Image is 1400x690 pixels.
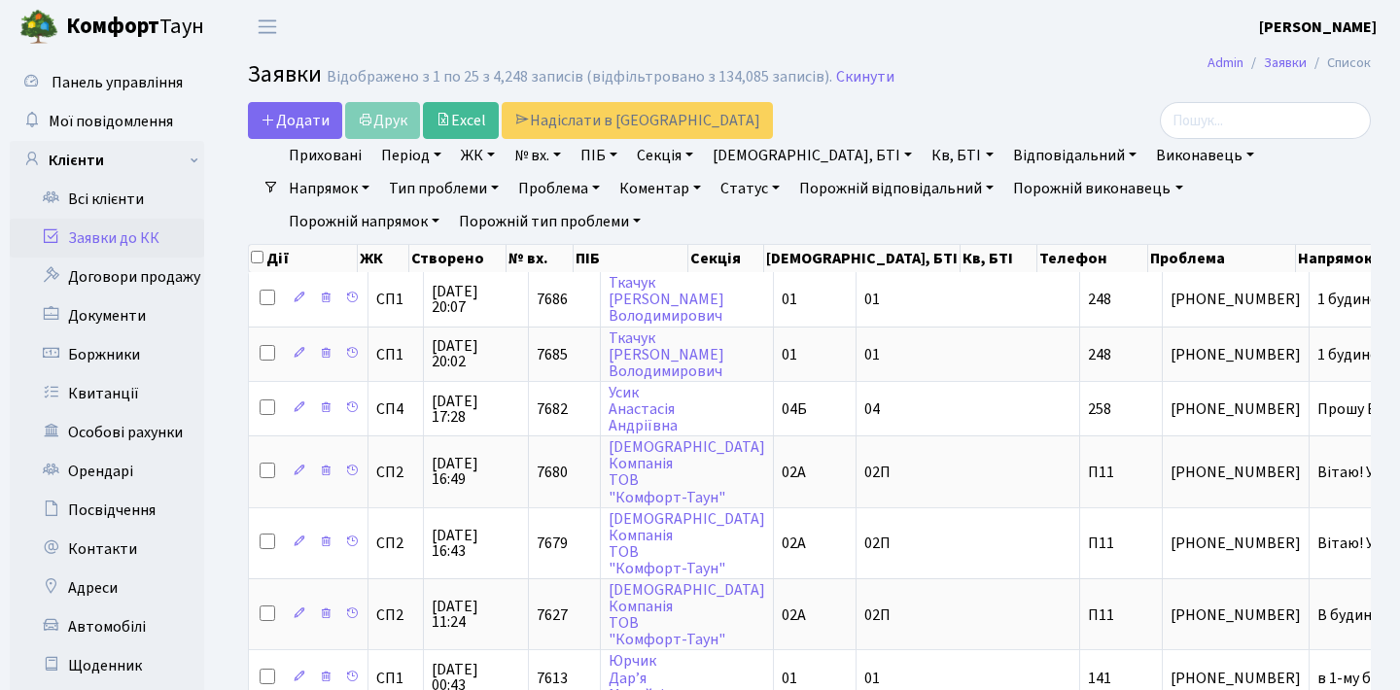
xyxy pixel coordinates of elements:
span: СП1 [376,292,415,307]
a: Порожній виконавець [1005,172,1190,205]
span: СП4 [376,401,415,417]
span: 7679 [537,533,568,554]
a: Заявки до КК [10,219,204,258]
a: Квитанції [10,374,204,413]
span: [PHONE_NUMBER] [1171,535,1301,551]
a: Адреси [10,569,204,607]
th: Створено [409,245,507,272]
span: Мої повідомлення [49,111,173,132]
a: [DEMOGRAPHIC_DATA]КомпаніяТОВ"Комфорт-Таун" [609,436,765,507]
span: 7613 [537,668,568,689]
span: 02П [864,533,891,554]
a: Приховані [281,139,369,172]
a: Коментар [612,172,709,205]
span: 141 [1088,668,1111,689]
span: 258 [1088,398,1111,420]
span: 248 [1088,344,1111,365]
b: [PERSON_NAME] [1259,17,1377,38]
a: [DEMOGRAPHIC_DATA]КомпаніяТОВ"Комфорт-Таун" [609,579,765,650]
a: Мої повідомлення [10,102,204,141]
a: Статус [713,172,787,205]
span: 7682 [537,398,568,420]
span: 02А [782,462,806,483]
span: 02П [864,604,891,626]
a: [PERSON_NAME] [1259,16,1377,39]
span: 7680 [537,462,568,483]
a: Excel [423,102,499,139]
span: СП2 [376,465,415,480]
a: Додати [248,102,342,139]
span: [DATE] 17:28 [432,394,520,425]
div: Відображено з 1 по 25 з 4,248 записів (відфільтровано з 134,085 записів). [327,68,832,86]
span: 01 [782,344,797,365]
span: Таун [66,11,204,44]
span: СП2 [376,535,415,551]
a: Всі клієнти [10,180,204,219]
a: № вх. [507,139,569,172]
a: Тип проблеми [381,172,507,205]
span: [PHONE_NUMBER] [1171,292,1301,307]
a: Особові рахунки [10,413,204,452]
a: [DEMOGRAPHIC_DATA], БТІ [705,139,920,172]
span: 04Б [782,398,807,420]
a: ЖК [453,139,503,172]
a: Порожній тип проблеми [451,205,648,238]
span: 7627 [537,604,568,626]
span: [PHONE_NUMBER] [1171,607,1301,623]
span: СП1 [376,671,415,686]
a: ПІБ [573,139,625,172]
span: 01 [864,344,880,365]
span: П11 [1088,533,1114,554]
a: Виконавець [1148,139,1262,172]
span: 04 [864,398,880,420]
a: Заявки [1264,52,1307,73]
button: Переключити навігацію [243,11,292,43]
span: 02П [864,462,891,483]
a: Період [373,139,449,172]
a: Відповідальний [1005,139,1144,172]
th: ПІБ [574,245,687,272]
img: logo.png [19,8,58,47]
th: Проблема [1148,245,1296,272]
nav: breadcrumb [1178,43,1400,84]
a: Порожній напрямок [281,205,447,238]
th: Телефон [1037,245,1148,272]
a: Орендарі [10,452,204,491]
th: Дії [249,245,358,272]
span: [PHONE_NUMBER] [1171,671,1301,686]
span: [DATE] 16:49 [432,456,520,487]
a: Щоденник [10,646,204,685]
a: Боржники [10,335,204,374]
span: 01 [782,289,797,310]
span: 7686 [537,289,568,310]
span: СП1 [376,347,415,362]
span: [DATE] 16:43 [432,528,520,559]
th: № вх. [507,245,574,272]
a: [DEMOGRAPHIC_DATA]КомпаніяТОВ"Комфорт-Таун" [609,508,765,579]
th: ЖК [358,245,409,272]
input: Пошук... [1160,102,1371,139]
span: 248 [1088,289,1111,310]
span: [PHONE_NUMBER] [1171,465,1301,480]
a: Ткачук[PERSON_NAME]Володимирович [609,328,724,382]
a: Скинути [836,68,894,86]
a: Ткачук[PERSON_NAME]Володимирович [609,272,724,327]
a: Порожній відповідальний [791,172,1001,205]
span: [PHONE_NUMBER] [1171,347,1301,362]
span: [DATE] 20:02 [432,338,520,369]
span: 01 [864,289,880,310]
span: 7685 [537,344,568,365]
span: [PHONE_NUMBER] [1171,401,1301,417]
a: Договори продажу [10,258,204,296]
a: Напрямок [281,172,377,205]
li: Список [1307,52,1371,74]
a: Admin [1207,52,1243,73]
a: Кв, БТІ [924,139,1000,172]
a: Документи [10,296,204,335]
span: Заявки [248,57,322,91]
span: 02А [782,604,806,626]
a: УсикАнастасіяАндріївна [609,382,678,436]
span: СП2 [376,607,415,623]
b: Комфорт [66,11,159,42]
span: П11 [1088,462,1114,483]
